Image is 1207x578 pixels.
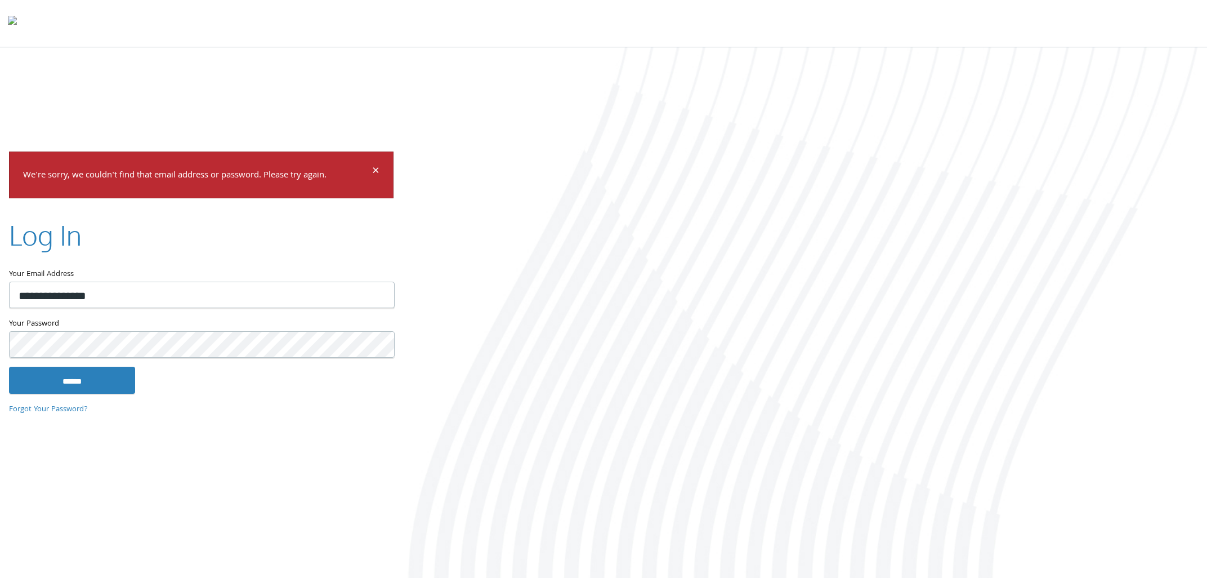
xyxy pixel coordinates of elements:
[372,161,379,183] span: ×
[372,166,379,179] button: Dismiss alert
[23,168,370,184] p: We're sorry, we couldn't find that email address or password. Please try again.
[8,12,17,34] img: todyl-logo-dark.svg
[9,403,88,416] a: Forgot Your Password?
[9,216,82,254] h2: Log In
[9,317,394,331] label: Your Password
